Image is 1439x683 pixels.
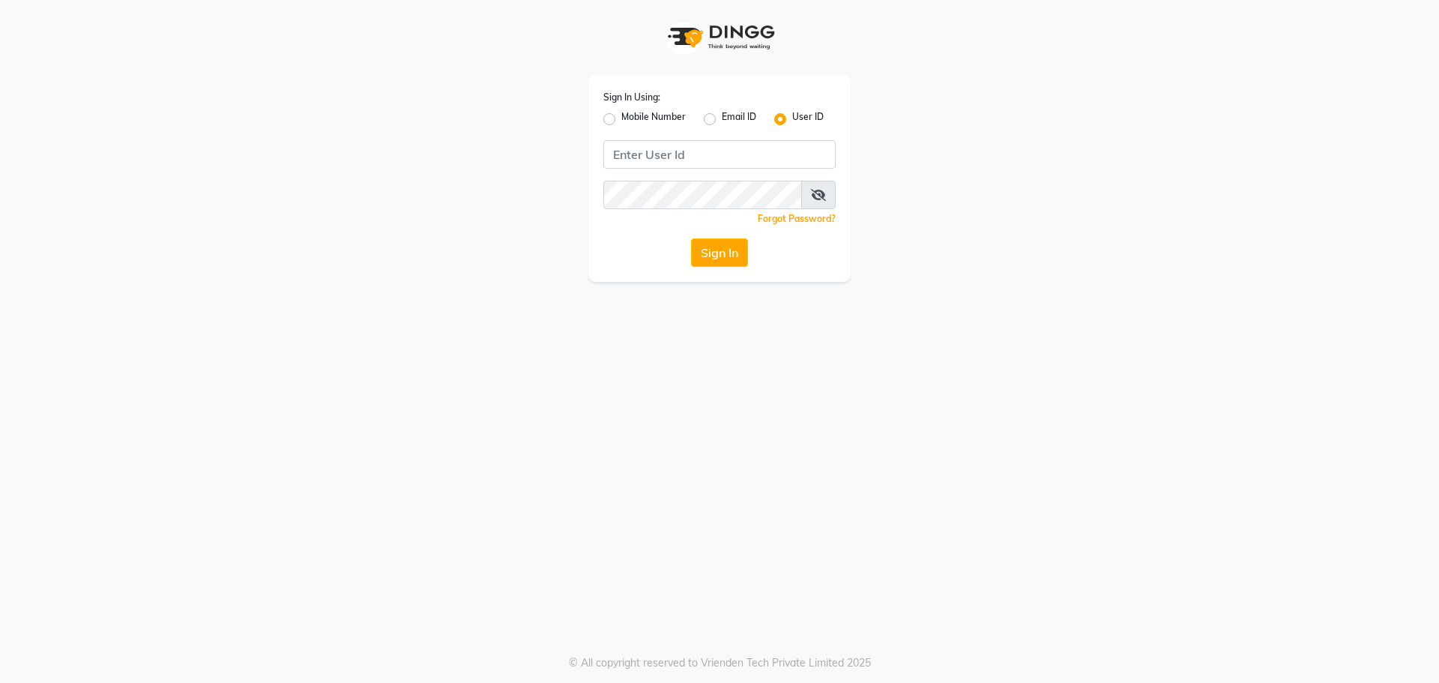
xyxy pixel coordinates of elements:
label: Email ID [722,110,756,128]
label: User ID [792,110,824,128]
button: Sign In [691,238,748,267]
img: logo1.svg [660,15,779,59]
input: Username [603,181,802,209]
input: Username [603,140,836,169]
label: Sign In Using: [603,91,660,104]
a: Forgot Password? [758,213,836,224]
label: Mobile Number [621,110,686,128]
